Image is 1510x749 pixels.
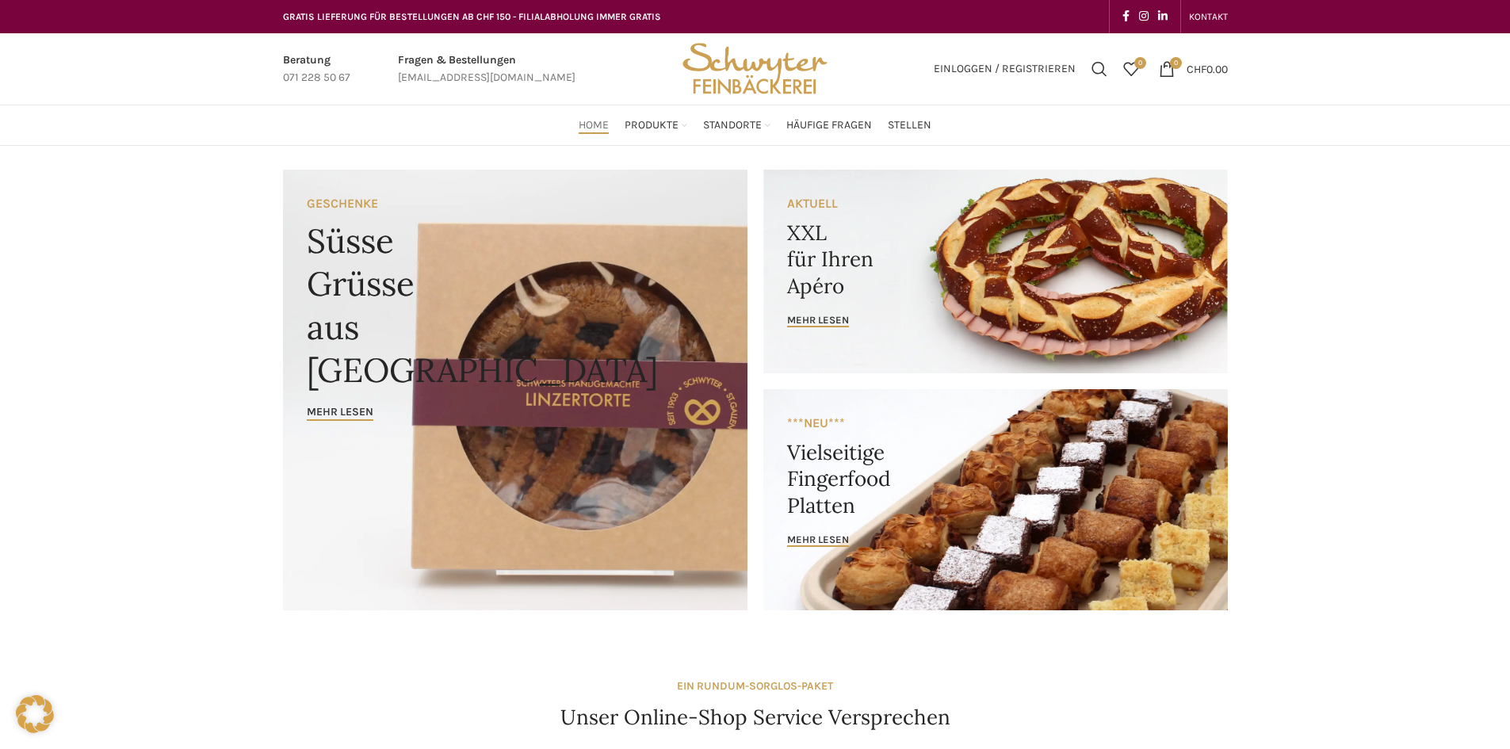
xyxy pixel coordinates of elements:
[283,170,747,610] a: Banner link
[677,679,833,693] strong: EIN RUNDUM-SORGLOS-PAKET
[283,11,661,22] span: GRATIS LIEFERUNG FÜR BESTELLUNGEN AB CHF 150 - FILIALABHOLUNG IMMER GRATIS
[1084,53,1115,85] a: Suchen
[579,109,609,141] a: Home
[1134,57,1146,69] span: 0
[1187,62,1206,75] span: CHF
[786,118,872,133] span: Häufige Fragen
[1115,53,1147,85] a: 0
[579,118,609,133] span: Home
[1151,53,1236,85] a: 0 CHF0.00
[625,109,687,141] a: Produkte
[625,118,679,133] span: Produkte
[703,118,762,133] span: Standorte
[1187,62,1228,75] bdi: 0.00
[1181,1,1236,32] div: Secondary navigation
[888,118,931,133] span: Stellen
[1118,6,1134,28] a: Facebook social link
[763,170,1228,373] a: Banner link
[1189,11,1228,22] span: KONTAKT
[1170,57,1182,69] span: 0
[1134,6,1153,28] a: Instagram social link
[934,63,1076,75] span: Einloggen / Registrieren
[398,52,575,87] a: Infobox link
[763,389,1228,610] a: Banner link
[283,52,350,87] a: Infobox link
[677,33,832,105] img: Bäckerei Schwyter
[1153,6,1172,28] a: Linkedin social link
[677,61,832,75] a: Site logo
[1115,53,1147,85] div: Meine Wunschliste
[888,109,931,141] a: Stellen
[703,109,770,141] a: Standorte
[926,53,1084,85] a: Einloggen / Registrieren
[275,109,1236,141] div: Main navigation
[560,703,950,732] h4: Unser Online-Shop Service Versprechen
[786,109,872,141] a: Häufige Fragen
[1189,1,1228,32] a: KONTAKT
